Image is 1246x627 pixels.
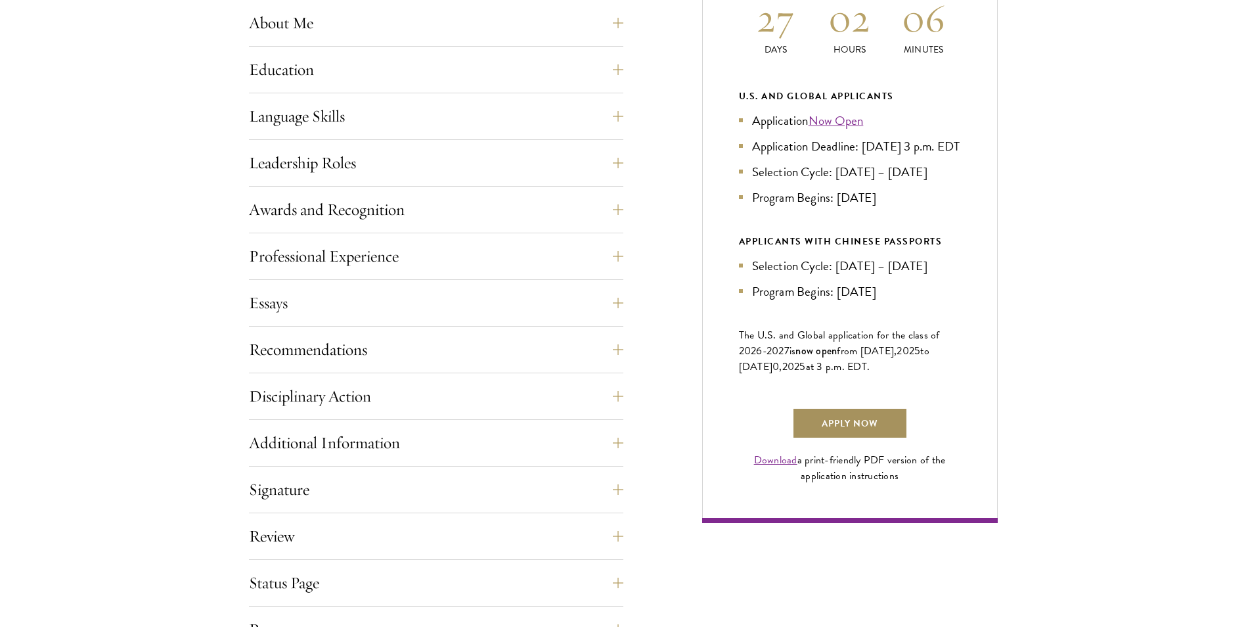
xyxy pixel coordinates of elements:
[739,233,961,250] div: APPLICANTS WITH CHINESE PASSPORTS
[756,343,762,359] span: 6
[754,452,797,468] a: Download
[739,282,961,301] li: Program Begins: [DATE]
[739,111,961,130] li: Application
[809,111,864,130] a: Now Open
[779,359,782,375] span: ,
[249,7,623,39] button: About Me
[739,452,961,484] div: a print-friendly PDF version of the application instructions
[782,359,800,375] span: 202
[249,101,623,132] button: Language Skills
[897,343,914,359] span: 202
[249,567,623,599] button: Status Page
[739,162,961,181] li: Selection Cycle: [DATE] – [DATE]
[792,407,908,439] a: Apply Now
[806,359,870,375] span: at 3 p.m. EDT.
[739,327,940,359] span: The U.S. and Global application for the class of 202
[739,137,961,156] li: Application Deadline: [DATE] 3 p.m. EDT
[772,359,779,375] span: 0
[739,343,929,375] span: to [DATE]
[249,147,623,179] button: Leadership Roles
[739,88,961,104] div: U.S. and Global Applicants
[249,334,623,365] button: Recommendations
[249,474,623,505] button: Signature
[784,343,790,359] span: 7
[739,256,961,275] li: Selection Cycle: [DATE] – [DATE]
[249,521,623,552] button: Review
[790,343,796,359] span: is
[739,188,961,207] li: Program Begins: [DATE]
[887,43,961,57] p: Minutes
[914,343,920,359] span: 5
[799,359,805,375] span: 5
[249,54,623,85] button: Education
[249,241,623,272] button: Professional Experience
[795,343,837,358] span: now open
[763,343,784,359] span: -202
[249,427,623,459] button: Additional Information
[249,381,623,412] button: Disciplinary Action
[812,43,887,57] p: Hours
[739,43,813,57] p: Days
[837,343,897,359] span: from [DATE],
[249,287,623,319] button: Essays
[249,194,623,225] button: Awards and Recognition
